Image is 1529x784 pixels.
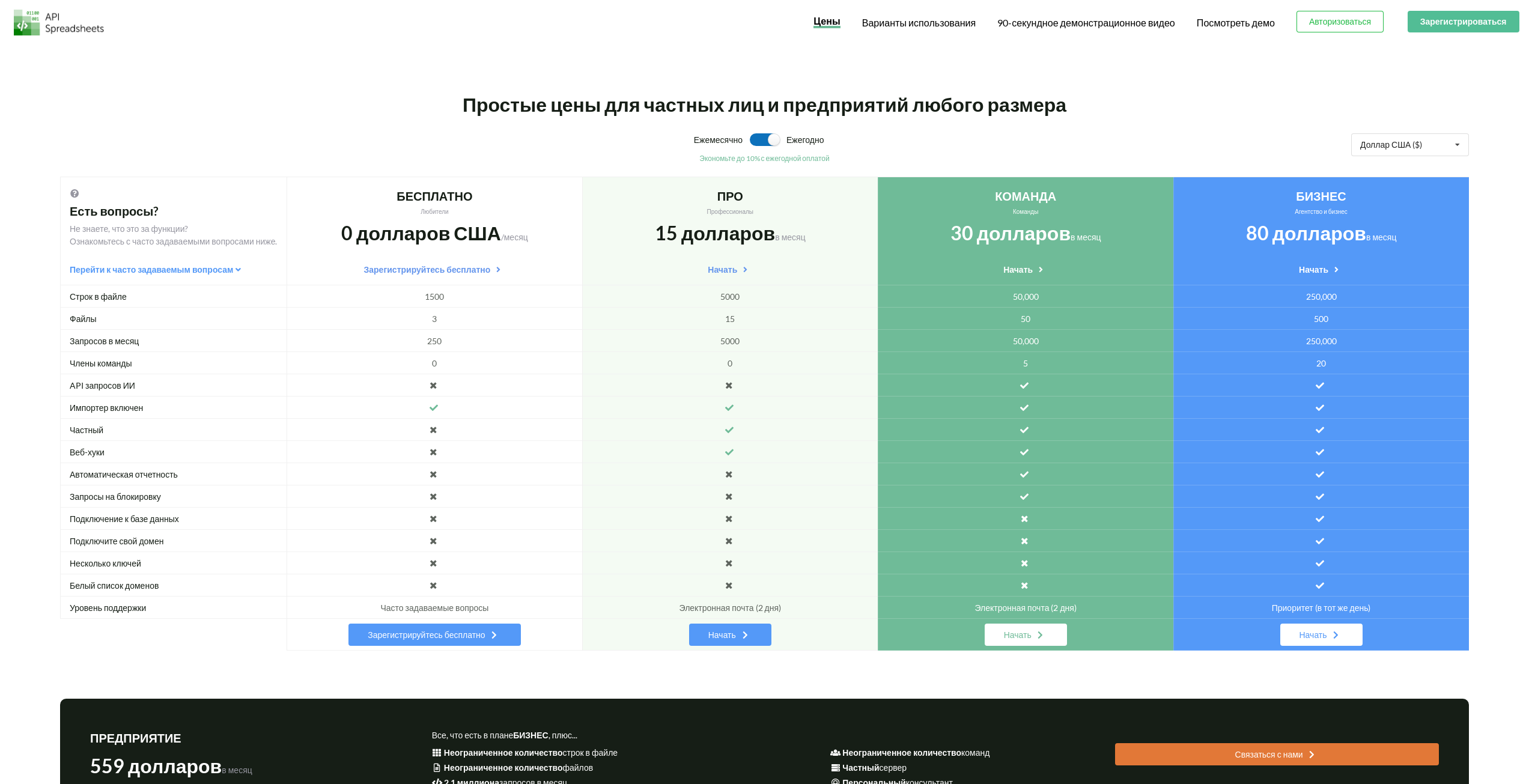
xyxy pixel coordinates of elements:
font: файлов [562,762,593,773]
a: Посмотреть демо [1197,17,1275,29]
a: Начать [1280,624,1363,646]
font: Зарегистрируйтесь бесплатно [364,264,491,275]
font: Строк в файле [70,291,127,302]
font: команд [961,747,989,758]
font: в месяц [222,765,252,775]
font: Ежемесячно [694,135,743,145]
font: Электронная почта (2 дня) [679,603,782,613]
font: , плюс... [549,730,577,740]
font: Веб-хуки [70,447,105,457]
font: Начать [1299,264,1328,275]
font: в месяц [1366,232,1396,242]
font: 5 [1023,358,1028,368]
font: Цены [813,15,840,26]
button: Авторизоваться [1296,11,1384,32]
font: 0 [432,358,437,368]
font: 3 [432,314,437,324]
img: Logo.png [14,10,104,35]
font: Белый список доменов [70,580,159,591]
font: Посмотреть демо [1197,17,1275,28]
font: Ознакомьтесь с часто задаваемыми вопросами ниже. [70,236,277,246]
a: Начать [708,263,752,275]
font: /месяц [501,232,528,242]
font: Агентство и бизнес [1295,208,1348,215]
font: ПРЕДПРИЯТИЕ [90,731,181,745]
font: Варианты использования [862,17,976,28]
font: 5000 [720,336,740,346]
font: Профессионалы [707,208,753,215]
a: Начать [1299,263,1343,275]
font: Есть вопросы? [70,204,158,218]
font: Подключение к базе данных [70,514,179,524]
font: Команды [1013,208,1038,215]
font: Начать [1003,264,1033,275]
a: Зарегистрируйтесь бесплатно [348,624,520,646]
font: Электронная почта (2 дня) [974,603,1077,613]
font: Запросы на блокировку [70,491,161,502]
font: 50 [1021,314,1030,324]
font: 559 долларов [90,754,222,777]
font: 90-секундное демонстрационное видео [997,17,1175,28]
font: Часто задаваемые вопросы [380,603,488,613]
font: Импортер включен [70,403,143,413]
font: строк в файле [562,747,618,758]
font: 250 [427,336,442,346]
font: Запросов в месяц [70,336,139,346]
font: Неограниченное количество [444,762,563,773]
font: Любители [421,208,449,215]
font: Ежегодно [786,135,824,145]
font: Неограниченное количество [444,747,563,758]
font: 0 долларов США [341,221,501,245]
font: БИЗНЕС [1296,189,1346,203]
font: ПРО [717,189,743,203]
font: Начать [708,264,737,275]
font: 50,000 [1013,336,1039,346]
a: Начать [689,624,771,646]
font: Экономьте до 10% с ежегодной оплатой [699,154,829,163]
a: Зарегистрируйтесь бесплатно [364,263,506,275]
font: Авторизоваться [1309,16,1371,26]
font: Доллар США ($) [1360,139,1422,150]
font: БЕСПЛАТНО [397,189,472,203]
font: Начать [708,630,736,640]
font: Подключите свой домен [70,536,164,546]
font: Зарегистрироваться [1420,16,1507,26]
font: Связаться с нами [1235,749,1303,759]
font: Перейти к часто задаваемым вопросам [70,264,233,275]
font: Несколько ключей [70,558,141,568]
font: 1500 [425,291,444,302]
font: Члены команды [70,358,132,368]
font: Начать [1004,630,1032,640]
font: 500 [1314,314,1328,324]
font: сервер [880,762,907,773]
font: 80 долларов [1246,221,1366,245]
font: 50,000 [1013,291,1039,302]
font: Частный [842,762,879,773]
font: 30 долларов [950,221,1071,245]
font: Файлы [70,314,96,324]
font: в месяц [775,232,805,242]
font: Приоритет (в тот же день) [1272,603,1371,613]
font: Уровень поддержки [70,603,146,613]
a: Связаться с нами [1115,743,1439,765]
font: 5000 [720,291,740,302]
font: Частный [70,425,103,435]
button: Зарегистрироваться [1408,11,1519,32]
font: 20 [1316,358,1326,368]
font: Все, что есть в плане [432,730,513,740]
a: Начать [985,624,1067,646]
font: 250,000 [1306,291,1337,302]
a: Начать [1003,263,1048,275]
font: 250,000 [1306,336,1337,346]
font: КОМАНДА [995,189,1056,203]
font: Простые цены для частных лиц и предприятий любого размера [463,93,1066,116]
font: 0 [728,358,732,368]
font: API запросов ИИ [70,380,135,390]
font: Начать [1299,630,1327,640]
font: 15 долларов [655,221,775,245]
font: БИЗНЕС [513,730,548,740]
font: Автоматическая отчетность [70,469,178,479]
font: Неограниченное количество [842,747,961,758]
font: Зарегистрируйтесь бесплатно [368,630,485,640]
font: 15 [725,314,735,324]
